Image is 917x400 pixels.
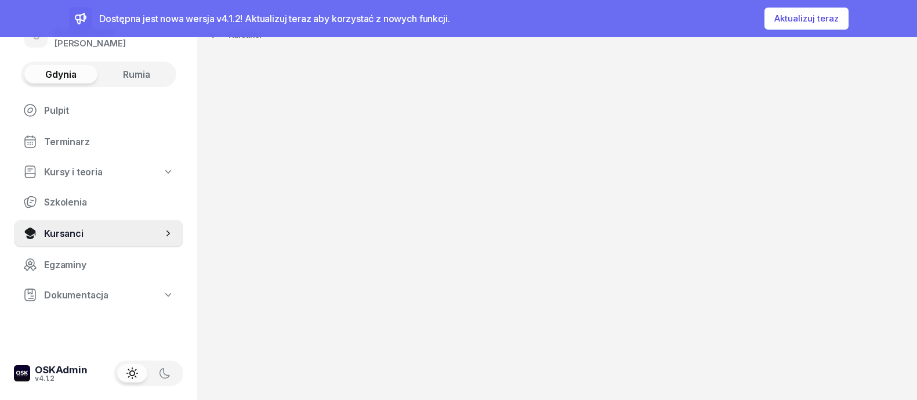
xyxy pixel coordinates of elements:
div: v4.1.2 [35,375,88,382]
span: Terminarz [44,136,174,147]
a: Kursanci [14,219,183,247]
div: OSKAdmin [35,365,88,375]
span: Szkolenia [44,197,174,208]
span: Pulpit [44,105,174,116]
span: Kursanci [44,228,162,239]
button: Gdynia [24,65,97,84]
span: Dostępna jest nowa wersja v4.1.2! Aktualizuj teraz aby korzystać z nowych funkcji. [99,13,450,24]
span: Gdynia [45,69,77,80]
img: logo-xs-dark@2x.png [14,365,30,381]
span: Egzaminy [44,260,174,271]
a: Szkolenia [14,188,183,216]
div: [PERSON_NAME] [55,38,126,49]
button: Rumia [100,65,173,84]
a: Dokumentacja [14,282,183,308]
span: Kursy i teoria [44,167,103,178]
button: Aktualizuj teraz [764,8,849,30]
span: S [33,31,39,41]
a: Pulpit [14,96,183,124]
span: Rumia [123,69,150,80]
a: Kursy i teoria [14,159,183,185]
a: Terminarz [14,128,183,156]
a: Egzaminy [14,251,183,279]
span: Dokumentacja [44,290,108,301]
